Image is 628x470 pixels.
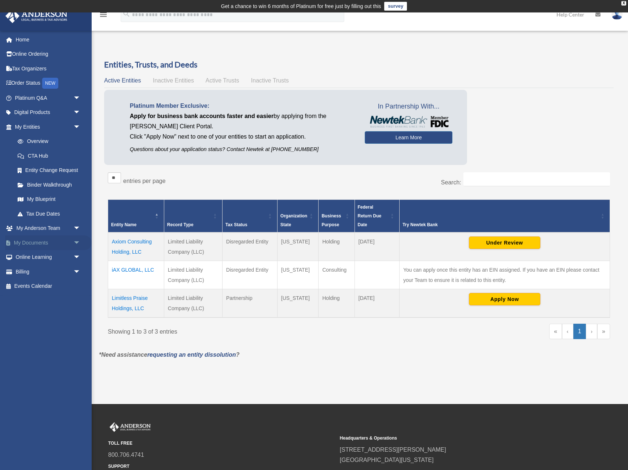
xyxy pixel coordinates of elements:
[222,261,277,289] td: Disregarded Entity
[355,232,399,261] td: [DATE]
[164,289,222,317] td: Limited Liability Company (LLC)
[3,9,70,23] img: Anderson Advisors Platinum Portal
[164,232,222,261] td: Limited Liability Company (LLC)
[73,120,88,135] span: arrow_drop_down
[73,221,88,236] span: arrow_drop_down
[319,261,355,289] td: Consulting
[111,222,136,227] span: Entity Name
[5,105,92,120] a: Digital Productsarrow_drop_down
[5,279,92,294] a: Events Calendar
[73,235,88,250] span: arrow_drop_down
[99,352,239,358] em: *Need assistance ?
[469,293,540,305] button: Apply Now
[10,177,88,192] a: Binder Walkthrough
[108,261,164,289] td: iAX GLOBAL, LLC
[108,452,144,458] a: 800.706.4741
[222,199,277,232] th: Tax Status: Activate to sort
[399,199,610,232] th: Try Newtek Bank : Activate to sort
[130,113,273,119] span: Apply for business bank accounts faster and easier
[612,9,623,20] img: User Pic
[5,250,92,265] a: Online Learningarrow_drop_down
[340,434,566,442] small: Headquarters & Operations
[586,324,597,339] a: Next
[206,77,239,84] span: Active Trusts
[277,289,318,317] td: [US_STATE]
[104,59,614,70] h3: Entities, Trusts, and Deeds
[441,179,461,186] label: Search:
[108,422,152,432] img: Anderson Advisors Platinum Portal
[73,105,88,120] span: arrow_drop_down
[5,61,92,76] a: Tax Organizers
[403,220,599,229] div: Try Newtek Bank
[5,76,92,91] a: Order StatusNEW
[384,2,407,11] a: survey
[222,232,277,261] td: Disregarded Entity
[5,47,92,62] a: Online Ordering
[164,261,222,289] td: Limited Liability Company (LLC)
[73,91,88,106] span: arrow_drop_down
[99,13,108,19] a: menu
[322,213,341,227] span: Business Purpose
[10,163,88,178] a: Entity Change Request
[365,131,452,144] a: Learn More
[108,199,164,232] th: Entity Name: Activate to invert sorting
[549,324,562,339] a: First
[221,2,381,11] div: Get a chance to win 6 months of Platinum for free just by filling out this
[73,250,88,265] span: arrow_drop_down
[5,221,92,236] a: My Anderson Teamarrow_drop_down
[123,178,166,184] label: entries per page
[108,232,164,261] td: Axiom Consulting Holding, LLC
[277,261,318,289] td: [US_STATE]
[5,264,92,279] a: Billingarrow_drop_down
[277,199,318,232] th: Organization State: Activate to sort
[130,145,354,154] p: Questions about your application status? Contact Newtek at [PHONE_NUMBER]
[5,120,88,134] a: My Entitiesarrow_drop_down
[108,289,164,317] td: Limitless Praise Holdings, LLC
[355,289,399,317] td: [DATE]
[469,236,540,249] button: Under Review
[104,77,141,84] span: Active Entities
[108,324,353,337] div: Showing 1 to 3 of 3 entries
[122,10,131,18] i: search
[355,199,399,232] th: Federal Return Due Date: Activate to sort
[280,213,307,227] span: Organization State
[167,222,194,227] span: Record Type
[319,289,355,317] td: Holding
[225,222,247,227] span: Tax Status
[277,232,318,261] td: [US_STATE]
[365,101,452,113] span: In Partnership With...
[153,77,194,84] span: Inactive Entities
[597,324,610,339] a: Last
[10,206,88,221] a: Tax Due Dates
[251,77,289,84] span: Inactive Trusts
[621,1,626,5] div: close
[147,352,236,358] a: requesting an entity dissolution
[358,205,382,227] span: Federal Return Due Date
[319,232,355,261] td: Holding
[562,324,573,339] a: Previous
[99,10,108,19] i: menu
[5,91,92,105] a: Platinum Q&Aarrow_drop_down
[222,289,277,317] td: Partnership
[10,134,84,149] a: Overview
[5,32,92,47] a: Home
[73,264,88,279] span: arrow_drop_down
[10,192,88,207] a: My Blueprint
[108,440,335,447] small: TOLL FREE
[164,199,222,232] th: Record Type: Activate to sort
[130,132,354,142] p: Click "Apply Now" next to one of your entities to start an application.
[130,111,354,132] p: by applying from the [PERSON_NAME] Client Portal.
[42,78,58,89] div: NEW
[399,261,610,289] td: You can apply once this entity has an EIN assigned. If you have an EIN please contact your Team t...
[319,199,355,232] th: Business Purpose: Activate to sort
[340,457,434,463] a: [GEOGRAPHIC_DATA][US_STATE]
[10,148,88,163] a: CTA Hub
[573,324,586,339] a: 1
[340,447,446,453] a: [STREET_ADDRESS][PERSON_NAME]
[368,116,449,128] img: NewtekBankLogoSM.png
[130,101,354,111] p: Platinum Member Exclusive:
[5,235,92,250] a: My Documentsarrow_drop_down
